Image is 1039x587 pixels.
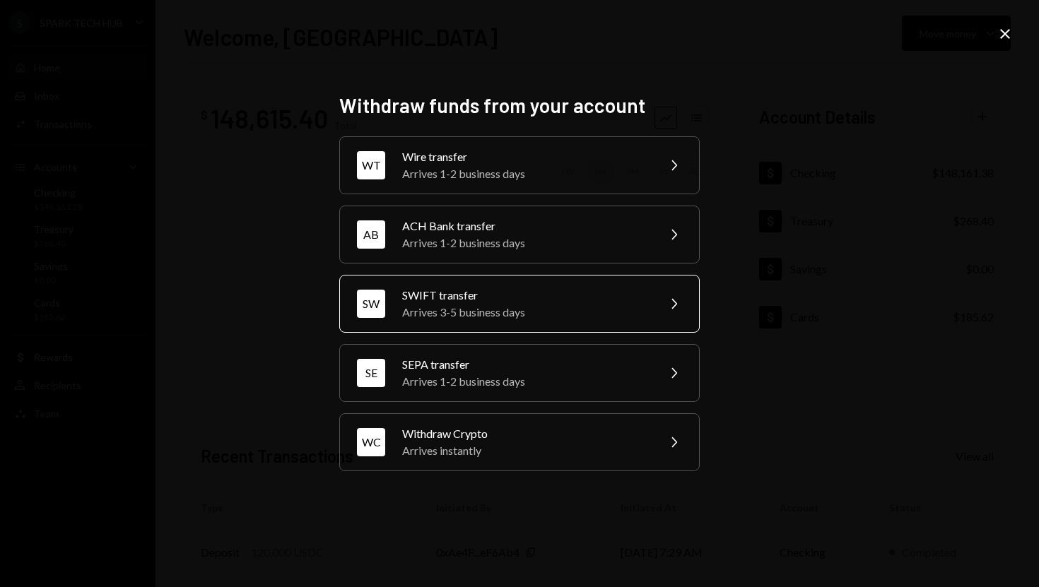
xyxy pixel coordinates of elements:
div: Arrives 1-2 business days [402,165,648,182]
div: ACH Bank transfer [402,218,648,235]
div: SW [357,290,385,318]
div: WT [357,151,385,179]
div: AB [357,220,385,249]
button: ABACH Bank transferArrives 1-2 business days [339,206,700,263]
div: Arrives instantly [402,442,648,459]
div: SE [357,359,385,387]
div: SEPA transfer [402,356,648,373]
div: WC [357,428,385,456]
div: Wire transfer [402,148,648,165]
h2: Withdraw funds from your account [339,92,700,119]
div: Arrives 3-5 business days [402,304,648,321]
button: WCWithdraw CryptoArrives instantly [339,413,700,471]
div: SWIFT transfer [402,287,648,304]
button: SESEPA transferArrives 1-2 business days [339,344,700,402]
div: Withdraw Crypto [402,425,648,442]
button: SWSWIFT transferArrives 3-5 business days [339,275,700,333]
div: Arrives 1-2 business days [402,235,648,251]
button: WTWire transferArrives 1-2 business days [339,136,700,194]
div: Arrives 1-2 business days [402,373,648,390]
